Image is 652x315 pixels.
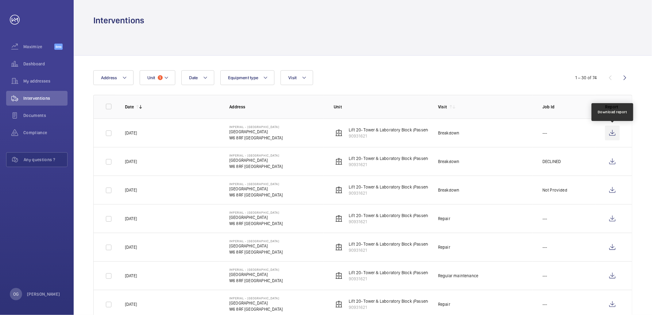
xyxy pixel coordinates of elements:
[125,130,137,136] p: [DATE]
[542,104,595,110] p: Job Id
[335,243,343,251] img: elevator.svg
[542,301,547,307] p: ---
[93,15,144,26] h1: Interventions
[542,216,547,222] p: ---
[24,157,67,163] span: Any questions ?
[13,291,19,297] p: OG
[229,306,283,312] p: W6 8RF [GEOGRAPHIC_DATA]
[27,291,60,297] p: [PERSON_NAME]
[229,104,324,110] p: Address
[349,247,436,253] p: 90931621
[349,133,436,139] p: 90931621
[349,190,436,196] p: 90931621
[229,243,283,249] p: [GEOGRAPHIC_DATA]
[349,270,436,276] p: Lift 20- Tower & Laboratory Block (Passenger)
[23,44,54,50] span: Maximize
[229,192,283,198] p: W6 8RF [GEOGRAPHIC_DATA]
[281,70,313,85] button: Visit
[229,154,283,157] p: Imperial - [GEOGRAPHIC_DATA]
[335,215,343,222] img: elevator.svg
[335,158,343,165] img: elevator.svg
[23,130,68,136] span: Compliance
[438,130,460,136] div: Breakdown
[125,273,137,279] p: [DATE]
[598,109,627,115] div: Download report
[349,127,436,133] p: Lift 20- Tower & Laboratory Block (Passenger)
[349,155,436,161] p: Lift 20- Tower & Laboratory Block (Passenger)
[229,278,283,284] p: W6 8RF [GEOGRAPHIC_DATA]
[23,112,68,119] span: Documents
[229,249,283,255] p: W6 8RF [GEOGRAPHIC_DATA]
[229,182,283,186] p: Imperial - [GEOGRAPHIC_DATA]
[125,216,137,222] p: [DATE]
[181,70,214,85] button: Date
[438,216,450,222] div: Repair
[229,220,283,227] p: W6 8RF [GEOGRAPHIC_DATA]
[101,75,117,80] span: Address
[438,104,447,110] p: Visit
[220,70,275,85] button: Equipment type
[229,296,283,300] p: Imperial - [GEOGRAPHIC_DATA]
[542,273,547,279] p: ---
[229,300,283,306] p: [GEOGRAPHIC_DATA]
[23,61,68,67] span: Dashboard
[229,214,283,220] p: [GEOGRAPHIC_DATA]
[349,161,436,168] p: 90931621
[349,241,436,247] p: Lift 20- Tower & Laboratory Block (Passenger)
[229,268,283,271] p: Imperial - [GEOGRAPHIC_DATA]
[542,158,561,165] p: DECLINED
[228,75,258,80] span: Equipment type
[349,298,436,304] p: Lift 20- Tower & Laboratory Block (Passenger)
[438,273,478,279] div: Regular maintenance
[334,104,428,110] p: Unit
[229,125,283,129] p: Imperial - [GEOGRAPHIC_DATA]
[229,271,283,278] p: [GEOGRAPHIC_DATA]
[23,95,68,101] span: Interventions
[54,44,63,50] span: Beta
[335,272,343,279] img: elevator.svg
[349,184,436,190] p: Lift 20- Tower & Laboratory Block (Passenger)
[335,186,343,194] img: elevator.svg
[125,301,137,307] p: [DATE]
[229,239,283,243] p: Imperial - [GEOGRAPHIC_DATA]
[349,219,436,225] p: 90931621
[229,186,283,192] p: [GEOGRAPHIC_DATA]
[542,130,547,136] p: ---
[125,158,137,165] p: [DATE]
[93,70,134,85] button: Address
[229,157,283,163] p: [GEOGRAPHIC_DATA]
[542,244,547,250] p: ---
[438,301,450,307] div: Repair
[229,163,283,169] p: W6 8RF [GEOGRAPHIC_DATA]
[158,75,163,80] span: 1
[335,301,343,308] img: elevator.svg
[229,211,283,214] p: Imperial - [GEOGRAPHIC_DATA]
[349,276,436,282] p: 90931621
[229,129,283,135] p: [GEOGRAPHIC_DATA]
[438,158,460,165] div: Breakdown
[576,75,597,81] div: 1 – 30 of 74
[542,187,567,193] p: Not Provided
[438,187,460,193] div: Breakdown
[125,104,134,110] p: Date
[140,70,175,85] button: Unit1
[349,304,436,310] p: 90931621
[349,212,436,219] p: Lift 20- Tower & Laboratory Block (Passenger)
[125,187,137,193] p: [DATE]
[189,75,198,80] span: Date
[229,135,283,141] p: W6 8RF [GEOGRAPHIC_DATA]
[288,75,297,80] span: Visit
[147,75,155,80] span: Unit
[438,244,450,250] div: Repair
[335,129,343,137] img: elevator.svg
[23,78,68,84] span: My addresses
[125,244,137,250] p: [DATE]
